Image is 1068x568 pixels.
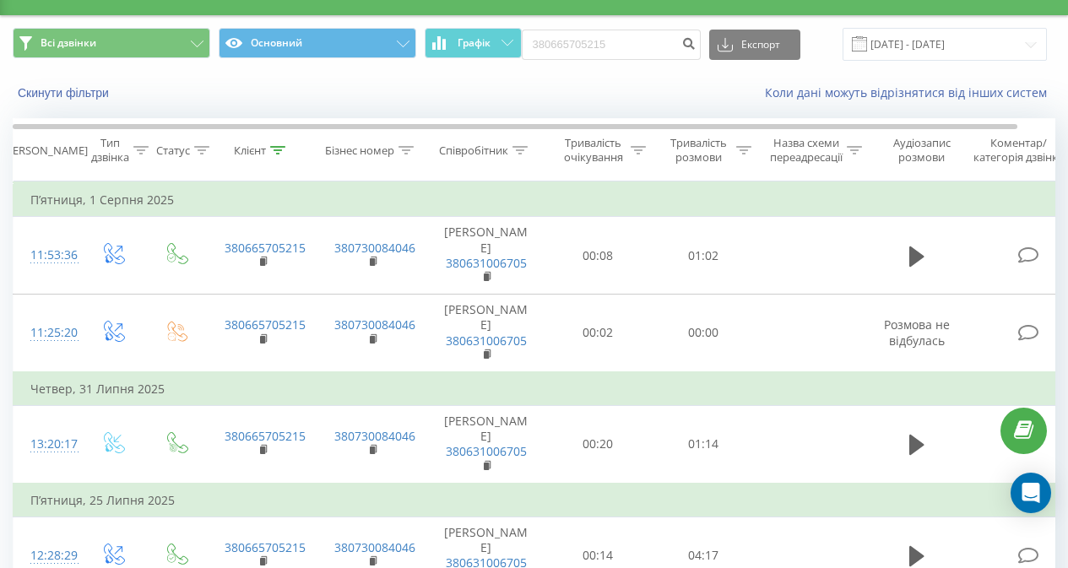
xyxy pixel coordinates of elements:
[225,539,306,555] a: 380665705215
[225,428,306,444] a: 380665705215
[427,406,545,484] td: [PERSON_NAME]
[665,136,732,165] div: Тривалість розмови
[427,217,545,295] td: [PERSON_NAME]
[446,333,527,349] a: 380631006705
[3,143,88,158] div: [PERSON_NAME]
[30,316,64,349] div: 11:25:20
[30,239,64,272] div: 11:53:36
[41,36,96,50] span: Всі дзвінки
[30,428,64,461] div: 13:20:17
[325,143,394,158] div: Бізнес номер
[13,28,210,58] button: Всі дзвінки
[881,136,962,165] div: Аудіозапис розмови
[545,406,651,484] td: 00:20
[709,30,800,60] button: Експорт
[13,85,117,100] button: Скинути фільтри
[969,136,1068,165] div: Коментар/категорія дзвінка
[234,143,266,158] div: Клієнт
[334,240,415,256] a: 380730084046
[225,316,306,333] a: 380665705215
[427,295,545,372] td: [PERSON_NAME]
[651,295,756,372] td: 00:00
[770,136,843,165] div: Назва схеми переадресації
[334,539,415,555] a: 380730084046
[446,443,527,459] a: 380631006705
[651,406,756,484] td: 01:14
[545,295,651,372] td: 00:02
[334,316,415,333] a: 380730084046
[560,136,626,165] div: Тривалість очікування
[219,28,416,58] button: Основний
[334,428,415,444] a: 380730084046
[425,28,522,58] button: Графік
[91,136,129,165] div: Тип дзвінка
[156,143,190,158] div: Статус
[545,217,651,295] td: 00:08
[765,84,1055,100] a: Коли дані можуть відрізнятися вiд інших систем
[439,143,508,158] div: Співробітник
[884,316,950,348] span: Розмова не відбулась
[458,37,491,49] span: Графік
[522,30,701,60] input: Пошук за номером
[446,255,527,271] a: 380631006705
[225,240,306,256] a: 380665705215
[1011,473,1051,513] div: Open Intercom Messenger
[651,217,756,295] td: 01:02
